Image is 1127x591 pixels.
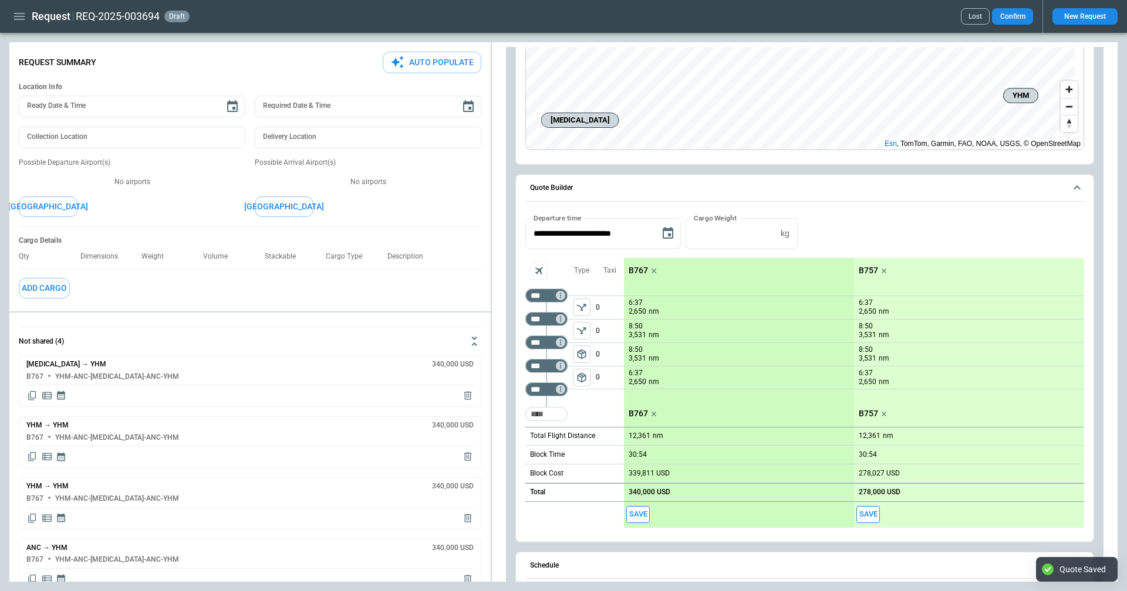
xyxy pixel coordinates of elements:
[19,355,481,590] div: Not shared (4)
[457,95,480,118] button: Choose date
[26,512,38,524] span: Copy quote content
[629,469,670,478] p: 339,811 USD
[525,382,568,396] div: Not found
[656,222,680,245] button: Choose date, selected date is Sep 5, 2025
[649,377,659,387] p: nm
[1061,81,1078,98] button: Zoom in
[629,369,643,378] p: 6:37
[26,573,38,585] span: Copy quote content
[573,345,591,363] button: left aligned
[629,450,647,459] p: 30:54
[525,552,1084,579] button: Schedule
[265,252,305,261] p: Stackable
[26,373,43,381] h6: B767
[574,266,589,276] p: Type
[141,252,173,261] p: Weight
[573,369,591,386] button: left aligned
[26,422,69,429] h6: YHM → YHM
[530,431,595,441] p: Total Flight Distance
[534,213,582,223] label: Departure time
[573,322,591,339] button: left aligned
[56,573,66,585] span: Display quote schedule
[546,114,614,126] span: [MEDICAL_DATA]
[525,407,568,421] div: Too short
[1008,90,1033,101] span: YHM
[41,390,53,402] span: Display detailed quote content
[992,8,1033,25] button: Confirm
[624,258,1084,528] div: scrollable content
[649,330,659,340] p: nm
[859,298,873,307] p: 6:37
[649,354,659,364] p: nm
[525,218,1084,528] div: Quote Builder
[629,488,670,497] p: 340,000 USD
[573,298,591,316] button: left aligned
[885,140,897,148] a: Esri
[596,343,624,366] p: 0
[859,330,876,340] p: 3,531
[859,307,876,317] p: 2,650
[26,544,68,552] h6: ANC → YHM
[1059,564,1106,575] div: Quote Saved
[1061,98,1078,115] button: Zoom out
[781,229,789,239] p: kg
[576,372,588,383] span: package_2
[629,307,646,317] p: 2,650
[629,298,643,307] p: 6:37
[596,320,624,342] p: 0
[961,8,990,25] button: Lost
[56,451,66,463] span: Display quote schedule
[629,432,650,440] p: 12,361
[859,345,873,354] p: 8:50
[80,252,127,261] p: Dimensions
[879,330,889,340] p: nm
[576,348,588,360] span: package_2
[859,488,900,497] p: 278,000 USD
[525,312,568,326] div: Not found
[856,506,880,523] span: Save this aircraft quote and copy details to clipboard
[525,335,568,349] div: Not found
[626,506,650,523] span: Save this aircraft quote and copy details to clipboard
[694,213,737,223] label: Cargo Weight
[432,422,474,429] h6: 340,000 USD
[19,338,64,345] h6: Not shared (4)
[629,322,643,331] p: 8:50
[859,450,877,459] p: 30:54
[19,252,39,261] p: Qty
[596,296,624,319] p: 0
[530,184,573,192] h6: Quote Builder
[167,12,187,21] span: draft
[432,544,474,552] h6: 340,000 USD
[55,556,179,563] h6: YHM-ANC-[MEDICAL_DATA]-ANC-YHM
[859,409,878,419] p: B757
[603,266,616,276] p: Taxi
[32,9,70,23] h1: Request
[432,361,474,368] h6: 340,000 USD
[26,434,43,441] h6: B767
[255,196,313,217] button: [GEOGRAPHIC_DATA]
[859,377,876,387] p: 2,650
[26,556,43,563] h6: B767
[19,327,481,355] button: Not shared (4)
[326,252,372,261] p: Cargo Type
[383,52,481,73] button: Auto Populate
[859,469,900,478] p: 278,027 USD
[883,431,893,441] p: nm
[19,158,245,168] p: Possible Departure Airport(s)
[629,354,646,364] p: 3,531
[41,512,53,524] span: Display detailed quote content
[19,196,77,217] button: [GEOGRAPHIC_DATA]
[879,307,889,317] p: nm
[859,369,873,378] p: 6:37
[629,345,643,354] p: 8:50
[26,451,38,463] span: Copy quote content
[525,175,1084,202] button: Quote Builder
[56,390,66,402] span: Display quote schedule
[530,562,559,569] h6: Schedule
[859,354,876,364] p: 3,531
[530,488,545,496] h6: Total
[41,451,53,463] span: Display detailed quote content
[26,483,69,490] h6: YHM → YHM
[387,252,433,261] p: Description
[859,322,873,331] p: 8:50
